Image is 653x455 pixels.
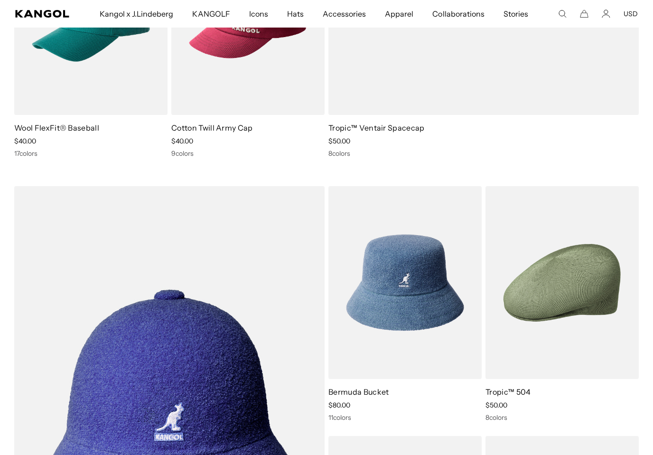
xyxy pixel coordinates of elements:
a: Tropic™ 504 [485,387,531,397]
a: Kangol [15,10,70,18]
span: $80.00 [328,401,350,409]
a: Bermuda Bucket [328,387,389,397]
button: USD [624,9,638,18]
a: Account [602,9,610,18]
a: Wool FlexFit® Baseball [14,123,99,133]
summary: Search here [558,9,567,18]
a: Tropic™ Ventair Spacecap [328,123,425,133]
a: Cotton Twill Army Cap [171,123,253,133]
div: 11 colors [328,413,482,422]
div: 9 colors [171,149,325,158]
div: 17 colors [14,149,168,158]
button: Cart [580,9,588,18]
img: Bermuda Bucket [328,186,482,379]
span: $40.00 [171,137,193,145]
span: $50.00 [485,401,507,409]
div: 8 colors [328,149,639,158]
span: $50.00 [328,137,350,145]
img: Tropic™ 504 [485,186,639,379]
span: $40.00 [14,137,36,145]
div: 8 colors [485,413,639,422]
